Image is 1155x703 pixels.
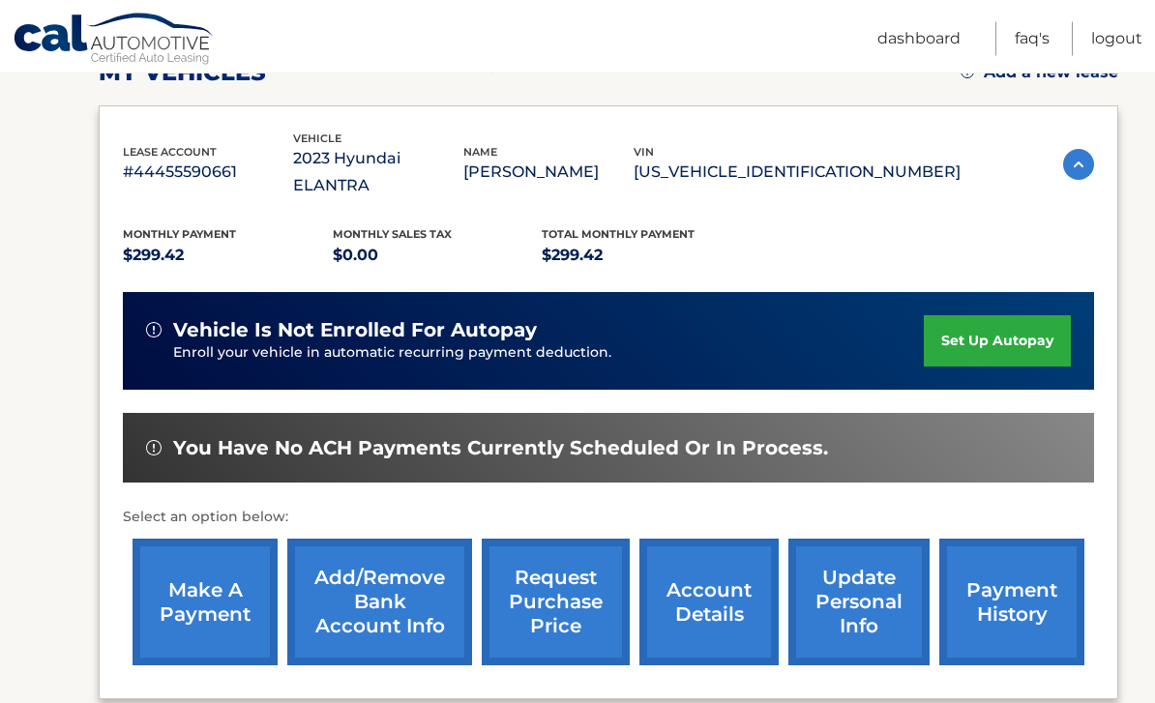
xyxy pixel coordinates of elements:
[173,437,828,461] span: You have no ACH payments currently scheduled or in process.
[123,243,333,270] p: $299.42
[1063,150,1094,181] img: accordion-active.svg
[542,228,695,242] span: Total Monthly Payment
[463,160,634,187] p: [PERSON_NAME]
[639,540,779,666] a: account details
[293,132,341,146] span: vehicle
[1015,22,1050,56] a: FAQ's
[123,146,217,160] span: lease account
[634,146,654,160] span: vin
[939,540,1084,666] a: payment history
[146,323,162,338] img: alert-white.svg
[173,343,924,365] p: Enroll your vehicle in automatic recurring payment deduction.
[13,13,216,69] a: Cal Automotive
[463,146,497,160] span: name
[123,160,293,187] p: #44455590661
[482,540,630,666] a: request purchase price
[123,228,236,242] span: Monthly Payment
[333,228,452,242] span: Monthly sales Tax
[924,316,1071,367] a: set up autopay
[542,243,752,270] p: $299.42
[1091,22,1142,56] a: Logout
[877,22,961,56] a: Dashboard
[788,540,930,666] a: update personal info
[333,243,543,270] p: $0.00
[146,441,162,456] img: alert-white.svg
[173,319,537,343] span: vehicle is not enrolled for autopay
[634,160,961,187] p: [US_VEHICLE_IDENTIFICATION_NUMBER]
[133,540,278,666] a: make a payment
[123,507,1094,530] p: Select an option below:
[293,146,463,200] p: 2023 Hyundai ELANTRA
[287,540,472,666] a: Add/Remove bank account info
